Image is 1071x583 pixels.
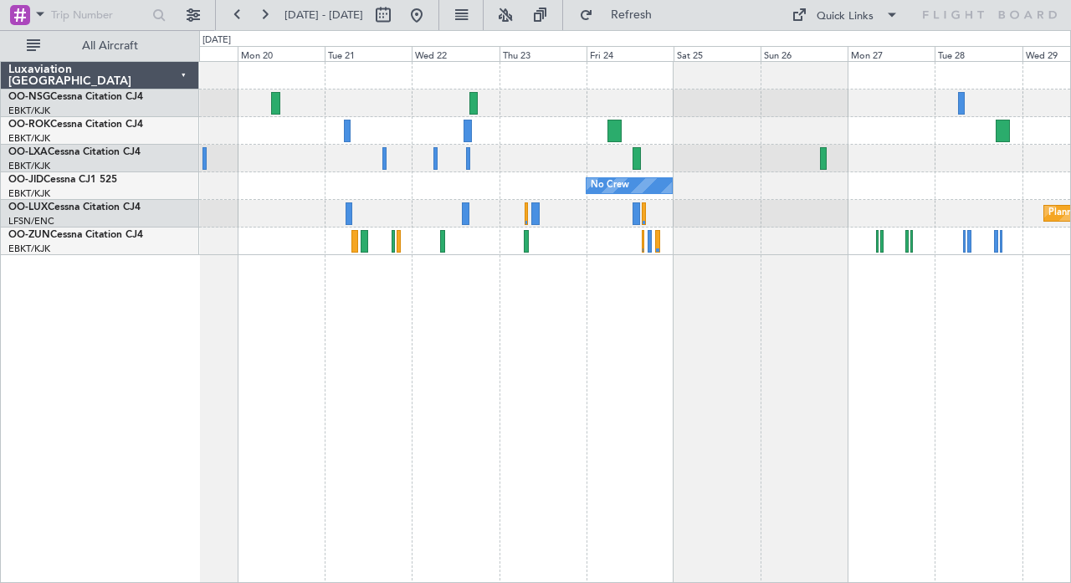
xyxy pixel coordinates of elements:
span: OO-ROK [8,120,50,130]
button: All Aircraft [18,33,182,59]
a: EBKT/KJK [8,243,50,255]
span: OO-ZUN [8,230,50,240]
div: [DATE] [202,33,231,48]
span: OO-NSG [8,92,50,102]
input: Trip Number [51,3,147,28]
a: EBKT/KJK [8,105,50,117]
div: Tue 21 [325,46,412,61]
div: Quick Links [817,8,874,25]
a: OO-ROKCessna Citation CJ4 [8,120,143,130]
span: All Aircraft [44,40,177,52]
span: OO-LXA [8,147,48,157]
div: Wed 22 [412,46,499,61]
div: Fri 24 [587,46,674,61]
button: Quick Links [783,2,907,28]
a: OO-NSGCessna Citation CJ4 [8,92,143,102]
span: [DATE] - [DATE] [284,8,363,23]
span: Refresh [597,9,667,21]
button: Refresh [571,2,672,28]
a: EBKT/KJK [8,160,50,172]
span: OO-JID [8,175,44,185]
span: OO-LUX [8,202,48,212]
a: EBKT/KJK [8,187,50,200]
div: Mon 27 [848,46,935,61]
a: OO-ZUNCessna Citation CJ4 [8,230,143,240]
a: OO-LXACessna Citation CJ4 [8,147,141,157]
div: Tue 28 [935,46,1022,61]
div: Sun 26 [761,46,848,61]
div: Sat 25 [674,46,761,61]
a: OO-LUXCessna Citation CJ4 [8,202,141,212]
div: Mon 20 [238,46,325,61]
div: Thu 23 [500,46,587,61]
a: LFSN/ENC [8,215,54,228]
div: No Crew [591,173,629,198]
a: OO-JIDCessna CJ1 525 [8,175,117,185]
a: EBKT/KJK [8,132,50,145]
